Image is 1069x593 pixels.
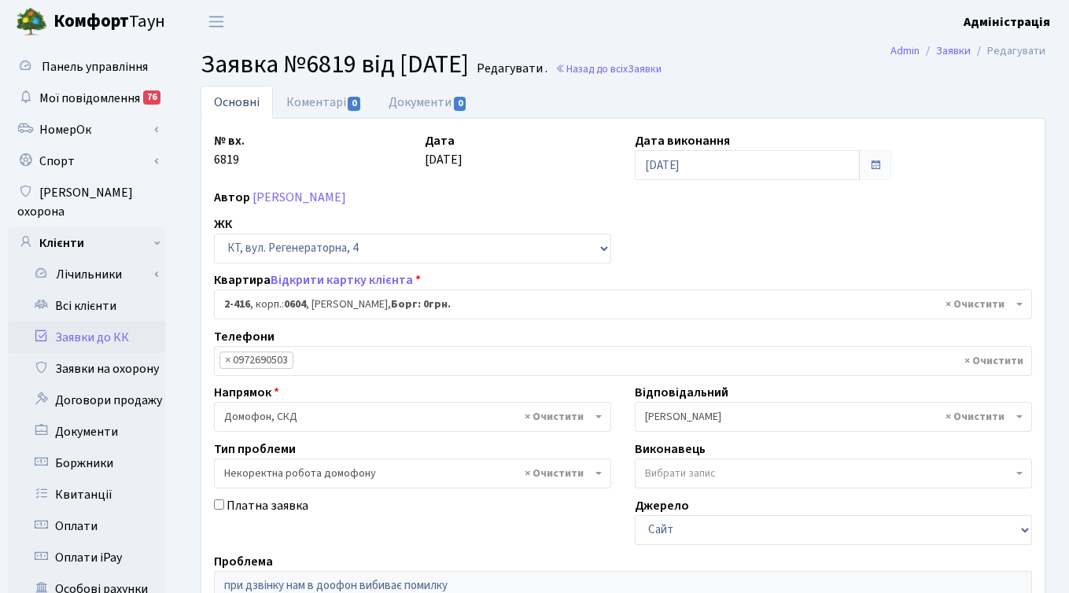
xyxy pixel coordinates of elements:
label: Дата виконання [635,131,730,150]
label: Виконавець [635,440,706,459]
b: 2-416 [224,296,250,312]
a: Заявки [936,42,971,59]
label: Напрямок [214,383,279,402]
label: Тип проблеми [214,440,296,459]
label: Телефони [214,327,275,346]
span: Видалити всі елементи [525,466,584,481]
span: <b>2-416</b>, корп.: <b>0604</b>, Тимощук Тетяна Сергіївна, <b>Борг: 0грн.</b> [224,296,1012,312]
a: Квитанції [8,479,165,510]
label: Проблема [214,552,273,571]
span: <b>2-416</b>, корп.: <b>0604</b>, Тимощук Тетяна Сергіївна, <b>Борг: 0грн.</b> [214,289,1032,319]
button: Переключити навігацію [197,9,236,35]
b: 0604 [284,296,306,312]
a: Назад до всіхЗаявки [555,61,662,76]
label: Дата [425,131,455,150]
a: Панель управління [8,51,165,83]
span: Заявки [628,61,662,76]
label: ЖК [214,215,232,234]
a: Боржники [8,448,165,479]
div: 76 [143,90,160,105]
a: Документи [8,416,165,448]
span: Заявка №6819 від [DATE] [201,46,469,83]
a: Заявки до КК [8,322,165,353]
a: Основні [201,86,273,119]
span: Видалити всі елементи [946,296,1004,312]
li: Редагувати [971,42,1045,60]
label: Платна заявка [227,496,308,515]
a: Спорт [8,145,165,177]
label: Квартира [214,271,421,289]
span: Таун [53,9,165,35]
a: НомерОк [8,114,165,145]
b: Комфорт [53,9,129,34]
span: Некоректна робота домофону [214,459,611,488]
a: Оплати iPay [8,542,165,573]
nav: breadcrumb [867,35,1069,68]
a: Документи [375,86,481,119]
a: Всі клієнти [8,290,165,322]
a: Лічильники [18,259,165,290]
span: × [225,352,230,368]
a: Адміністрація [964,13,1050,31]
span: Панель управління [42,58,148,76]
a: Коментарі [273,86,375,119]
span: 0 [454,97,466,111]
span: Видалити всі елементи [946,409,1004,425]
span: Корчун А. А. [635,402,1032,432]
img: logo.png [16,6,47,38]
span: Домофон, СКД [224,409,592,425]
span: Видалити всі елементи [525,409,584,425]
span: Вибрати запис [645,466,716,481]
label: № вх. [214,131,245,150]
label: Автор [214,188,250,207]
span: 0 [348,97,360,111]
span: Мої повідомлення [39,90,140,107]
a: Заявки на охорону [8,353,165,385]
a: Відкрити картку клієнта [271,271,413,289]
label: Джерело [635,496,689,515]
div: [DATE] [413,131,624,180]
a: Клієнти [8,227,165,259]
a: Договори продажу [8,385,165,416]
a: [PERSON_NAME] [253,189,346,206]
li: 0972690503 [219,352,293,369]
span: Корчун А. А. [645,409,1012,425]
a: Мої повідомлення76 [8,83,165,114]
span: Видалити всі елементи [964,353,1023,369]
b: Борг: 0грн. [391,296,451,312]
a: Admin [890,42,920,59]
span: Некоректна робота домофону [224,466,592,481]
a: Оплати [8,510,165,542]
span: Домофон, СКД [214,402,611,432]
div: 6819 [202,131,413,180]
small: Редагувати . [474,61,547,76]
label: Відповідальний [635,383,728,402]
a: [PERSON_NAME] охорона [8,177,165,227]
